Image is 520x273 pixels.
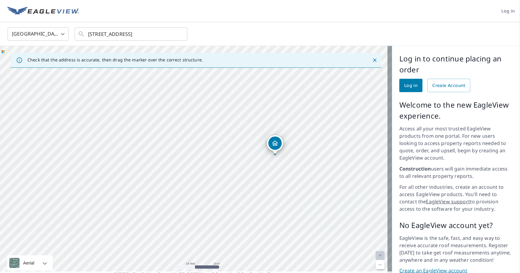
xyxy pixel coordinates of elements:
[399,220,513,231] p: No EagleView account yet?
[399,53,513,75] p: Log in to continue placing an order
[7,7,79,16] img: EV Logo
[399,165,431,172] strong: Construction
[376,251,385,260] a: Current Level 20, Zoom In Disabled
[432,82,465,89] span: Create Account
[399,234,513,264] p: EagleView is the safe, fast, and easy way to receive accurate roof measurements. Register [DATE] ...
[427,79,470,92] a: Create Account
[8,26,69,43] div: [GEOGRAPHIC_DATA]
[399,165,513,180] p: users will gain immediate access to all relevant property reports.
[88,26,175,43] input: Search by address or latitude-longitude
[376,260,385,269] a: Current Level 20, Zoom Out
[399,125,513,161] p: Access all your most trusted EagleView products from one portal. For new users looking to access ...
[502,7,515,15] span: Log in
[399,79,423,92] a: Log in
[371,56,379,64] button: Close
[27,57,203,63] p: Check that the address is accurate, then drag the marker over the correct structure.
[426,198,470,205] a: EagleView support
[399,99,513,121] p: Welcome to the new EagleView experience.
[267,135,283,154] div: Dropped pin, building 1, Residential property, 1215 Madison Ave Florence, SC 29501
[399,183,513,213] p: For all other industries, create an account to access EagleView products. You'll need to contact ...
[404,82,418,89] span: Log in
[7,255,53,271] div: Aerial
[21,255,36,271] div: Aerial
